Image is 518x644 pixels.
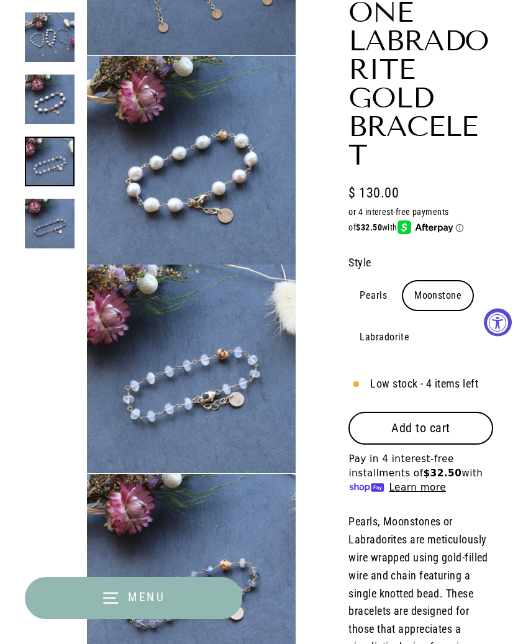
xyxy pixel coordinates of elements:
span: Add to cart [391,420,450,435]
img: The Knot - Pearl Moonstone Labradorite Gold Bracelet main image | Breathe Autumn Rain Jewlery [25,12,75,62]
span: Low stock - 4 items left [370,375,478,393]
span: $ 130.00 [348,182,399,204]
button: Menu [25,577,242,619]
img: The Knot - Pearl Gold Bracelet image | Breathe Autumn Rain Jewelry [25,75,75,124]
label: Pearls [348,281,398,310]
span: Menu [128,590,166,604]
button: Accessibility Widget, click to open [484,308,512,336]
img: The Knot - Labradorite Gold Bracelet image | Breathe Autumn Rain Jewelry [25,199,75,248]
label: Moonstone [403,281,473,310]
label: Style [348,254,493,272]
label: Labradorite [348,323,420,351]
button: Add to cart [348,412,493,444]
